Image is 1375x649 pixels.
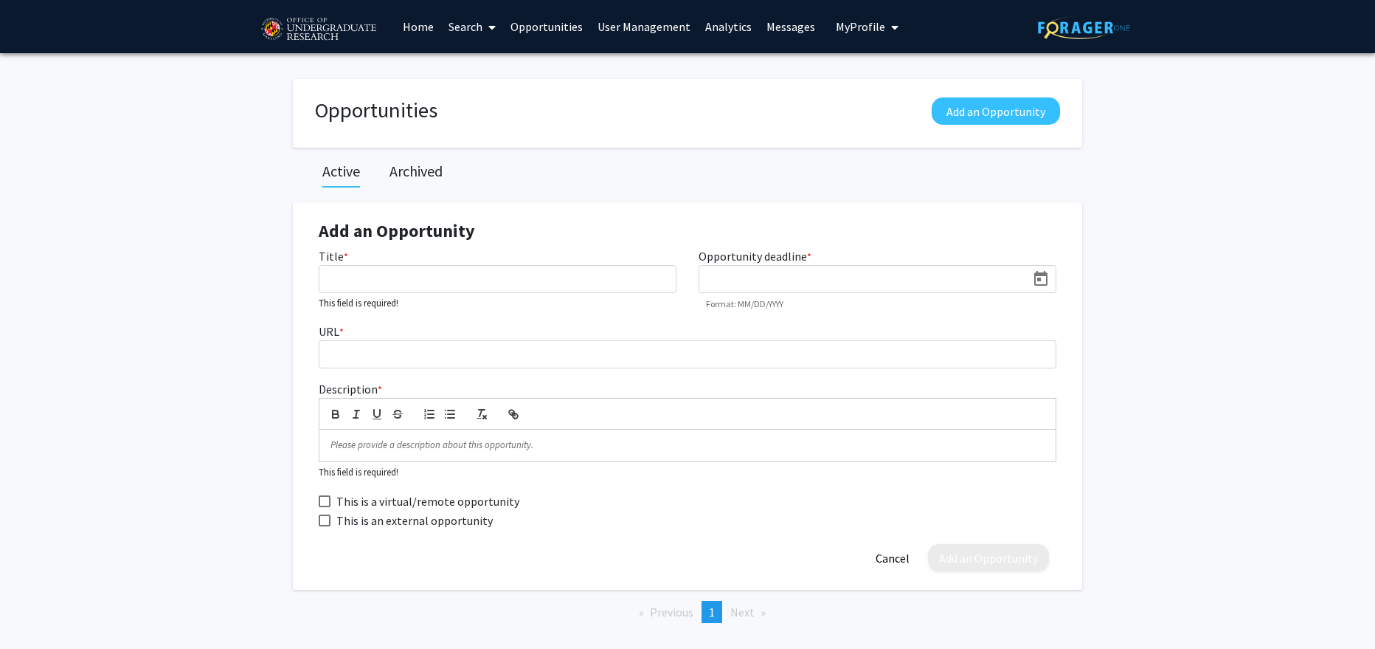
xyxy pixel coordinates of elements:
span: This is a virtual/remote opportunity [336,492,519,510]
button: Cancel [865,544,921,571]
span: Previous [650,605,693,619]
span: This is an external opportunity [336,512,493,529]
h1: Opportunities [315,97,437,123]
h2: Active [322,162,360,180]
span: 1 [709,605,715,619]
a: Messages [759,1,822,52]
iframe: Chat [11,583,63,638]
label: Description [319,380,382,398]
a: Opportunities [503,1,590,52]
span: My Profile [836,19,885,34]
a: Analytics [698,1,759,52]
small: This field is required! [319,466,398,478]
img: ForagerOne Logo [1038,16,1130,39]
button: Add an Opportunity [932,97,1060,125]
label: URL [319,323,344,340]
img: University of Maryland Logo [256,11,381,48]
button: Open calendar [1026,266,1056,292]
a: Home [395,1,441,52]
a: User Management [590,1,698,52]
span: Next [730,605,755,619]
label: Opportunity deadline [699,247,811,265]
small: This field is required! [319,297,398,309]
ul: Pagination [293,601,1082,623]
strong: Add an Opportunity [319,219,475,242]
button: Add an Opportunity [928,544,1049,571]
label: Title [319,247,348,265]
h2: Archived [389,162,443,180]
mat-hint: Format: MM/DD/YYYY [706,299,783,309]
a: Search [441,1,503,52]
